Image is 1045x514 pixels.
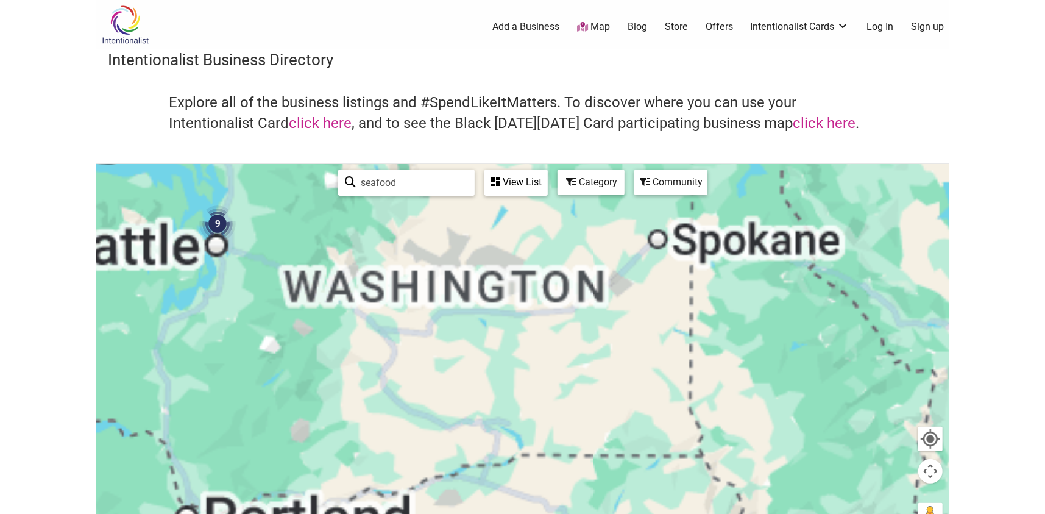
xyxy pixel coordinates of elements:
[169,93,876,134] h4: Explore all of the business listings and #SpendLikeItMatters. To discover where you can use your ...
[918,427,943,451] button: Your Location
[706,20,733,34] a: Offers
[577,20,610,34] a: Map
[628,20,647,34] a: Blog
[559,171,623,194] div: Category
[484,170,548,196] div: See a list of the visible businesses
[493,20,560,34] a: Add a Business
[665,20,688,34] a: Store
[338,170,475,196] div: Type to search and filter
[486,171,547,194] div: View List
[866,20,893,34] a: Log In
[634,170,707,195] div: Filter by Community
[194,201,241,247] div: 9
[793,115,856,132] a: click here
[356,171,467,195] input: Type to find and filter...
[108,49,937,71] h3: Intentionalist Business Directory
[636,171,706,194] div: Community
[558,170,625,195] div: Filter by category
[918,459,943,484] button: Map camera controls
[289,115,352,132] a: click here
[96,5,154,45] img: Intentionalist
[911,20,944,34] a: Sign up
[751,20,849,34] a: Intentionalist Cards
